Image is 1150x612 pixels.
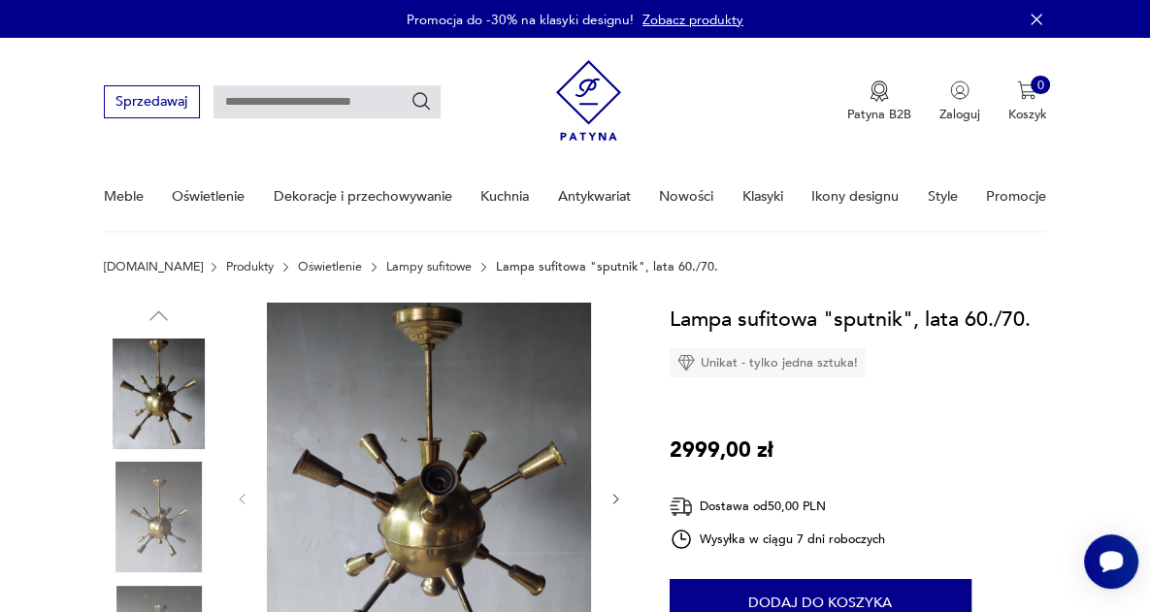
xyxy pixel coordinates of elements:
div: Unikat - tylko jedna sztuka! [670,348,866,377]
button: 0Koszyk [1007,81,1046,123]
a: Antykwariat [558,163,631,230]
div: Wysyłka w ciągu 7 dni roboczych [670,528,885,551]
a: Klasyki [742,163,783,230]
a: Oświetlenie [298,260,362,274]
button: Patyna B2B [847,81,911,123]
p: Patyna B2B [847,106,911,123]
a: Promocje [986,163,1046,230]
img: Zdjęcie produktu Lampa sufitowa "sputnik", lata 60./70. [104,462,214,572]
a: Nowości [659,163,713,230]
p: Promocja do -30% na klasyki designu! [407,11,634,29]
img: Zdjęcie produktu Lampa sufitowa "sputnik", lata 60./70. [104,338,214,449]
a: Lampy sufitowe [386,260,472,274]
button: Sprzedawaj [104,85,200,117]
img: Ikona koszyka [1017,81,1036,100]
h1: Lampa sufitowa "sputnik", lata 60./70. [670,303,1031,336]
a: Dekoracje i przechowywanie [274,163,452,230]
a: Zobacz produkty [642,11,743,29]
img: Ikona medalu [870,81,889,102]
a: [DOMAIN_NAME] [104,260,203,274]
a: Produkty [226,260,274,274]
div: Dostawa od 50,00 PLN [670,495,885,519]
p: Lampa sufitowa "sputnik", lata 60./70. [496,260,718,274]
a: Kuchnia [480,163,529,230]
div: 0 [1031,76,1050,95]
a: Ikona medaluPatyna B2B [847,81,911,123]
p: 2999,00 zł [670,434,773,467]
button: Szukaj [411,91,432,113]
iframe: Smartsupp widget button [1084,534,1138,589]
img: Patyna - sklep z meblami i dekoracjami vintage [556,53,621,147]
a: Ikony designu [811,163,899,230]
img: Ikonka użytkownika [950,81,969,100]
img: Ikona diamentu [677,354,695,371]
img: Ikona dostawy [670,495,693,519]
p: Zaloguj [939,106,980,123]
a: Style [928,163,958,230]
a: Meble [104,163,144,230]
a: Sprzedawaj [104,97,200,109]
a: Oświetlenie [172,163,245,230]
p: Koszyk [1007,106,1046,123]
button: Zaloguj [939,81,980,123]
